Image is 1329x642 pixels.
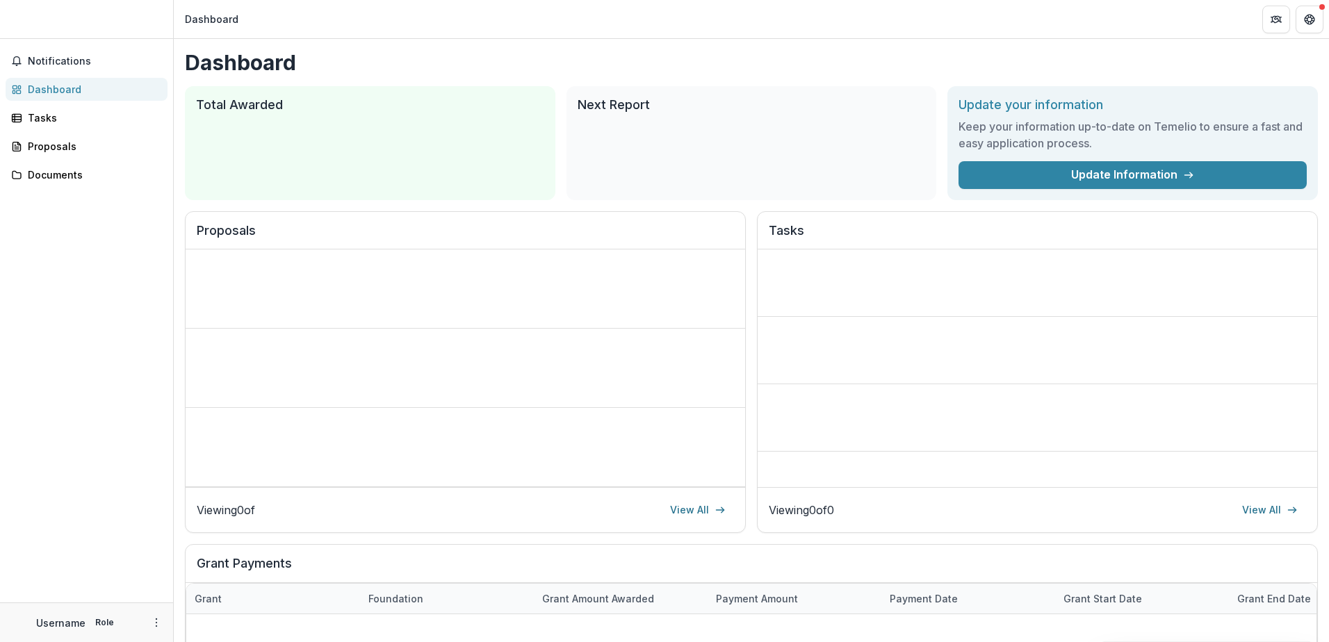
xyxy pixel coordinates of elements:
[91,616,118,629] p: Role
[197,502,255,518] p: Viewing 0 of
[959,161,1307,189] a: Update Information
[959,118,1307,151] h3: Keep your information up-to-date on Temelio to ensure a fast and easy application process.
[197,556,1306,582] h2: Grant Payments
[769,223,1306,249] h2: Tasks
[148,614,165,631] button: More
[28,110,156,125] div: Tasks
[185,12,238,26] div: Dashboard
[196,97,544,113] h2: Total Awarded
[6,106,168,129] a: Tasks
[662,499,734,521] a: View All
[36,616,85,630] p: Username
[28,167,156,182] div: Documents
[959,97,1307,113] h2: Update your information
[6,163,168,186] a: Documents
[1234,499,1306,521] a: View All
[578,97,926,113] h2: Next Report
[197,223,734,249] h2: Proposals
[185,50,1318,75] h1: Dashboard
[179,9,244,29] nav: breadcrumb
[6,78,168,101] a: Dashboard
[6,135,168,158] a: Proposals
[1296,6,1323,33] button: Get Help
[6,50,168,72] button: Notifications
[1262,6,1290,33] button: Partners
[28,139,156,154] div: Proposals
[28,82,156,97] div: Dashboard
[769,502,834,518] p: Viewing 0 of 0
[28,56,162,67] span: Notifications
